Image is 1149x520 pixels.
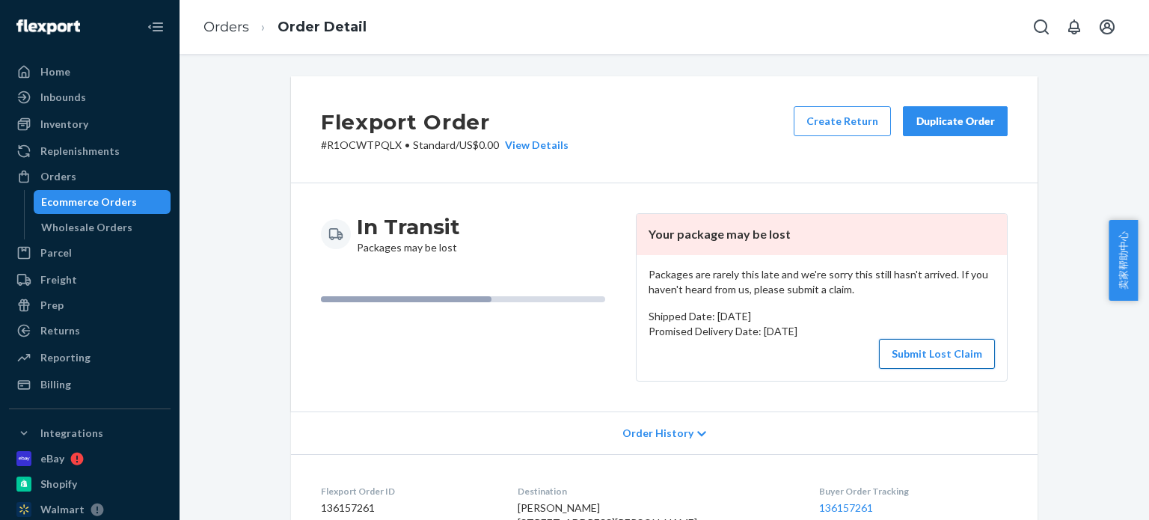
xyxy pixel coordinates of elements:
dt: Destination [518,485,796,498]
div: Shopify [40,477,77,492]
button: Submit Lost Claim [879,339,995,369]
ol: breadcrumbs [191,5,379,49]
a: Wholesale Orders [34,215,171,239]
a: 136157261 [819,501,873,514]
a: Parcel [9,241,171,265]
p: # R1OCWTPQLX / US$0.00 [321,138,569,153]
p: Shipped Date: [DATE] [649,309,995,324]
div: Duplicate Order [916,114,995,129]
a: Shopify [9,472,171,496]
div: Inbounds [40,90,86,105]
span: Order History [622,426,693,441]
button: Open notifications [1059,12,1089,42]
img: Flexport logo [16,19,80,34]
div: Parcel [40,245,72,260]
div: Wholesale Orders [41,220,132,235]
a: Orders [9,165,171,189]
dt: Flexport Order ID [321,485,494,498]
dt: Buyer Order Tracking [819,485,1008,498]
div: Freight [40,272,77,287]
button: Close Navigation [141,12,171,42]
div: Orders [40,169,76,184]
header: Your package may be lost [637,214,1007,255]
div: Integrations [40,426,103,441]
span: Standard [413,138,456,151]
div: Prep [40,298,64,313]
a: eBay [9,447,171,471]
button: View Details [499,138,569,153]
dd: 136157261 [321,501,494,516]
a: Order Detail [278,19,367,35]
div: Ecommerce Orders [41,195,137,209]
a: Freight [9,268,171,292]
div: Billing [40,377,71,392]
button: Open Search Box [1026,12,1056,42]
a: Inbounds [9,85,171,109]
div: Home [40,64,70,79]
button: Integrations [9,421,171,445]
a: Ecommerce Orders [34,190,171,214]
p: Promised Delivery Date: [DATE] [649,324,995,339]
span: • [405,138,410,151]
h2: Flexport Order [321,106,569,138]
button: Create Return [794,106,891,136]
div: Inventory [40,117,88,132]
a: Reporting [9,346,171,370]
a: Orders [203,19,249,35]
div: Packages may be lost [357,213,460,255]
h3: In Transit [357,213,460,240]
a: Replenishments [9,139,171,163]
div: Returns [40,323,80,338]
div: eBay [40,451,64,466]
a: Billing [9,373,171,397]
div: Reporting [40,350,91,365]
button: Duplicate Order [903,106,1008,136]
button: 卖家帮助中心 [1109,220,1138,301]
a: Prep [9,293,171,317]
a: Returns [9,319,171,343]
a: Inventory [9,112,171,136]
p: Packages are rarely this late and we're sorry this still hasn't arrived. If you haven't heard fro... [649,267,995,297]
div: Walmart [40,502,85,517]
div: Replenishments [40,144,120,159]
button: Open account menu [1092,12,1122,42]
a: Home [9,60,171,84]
